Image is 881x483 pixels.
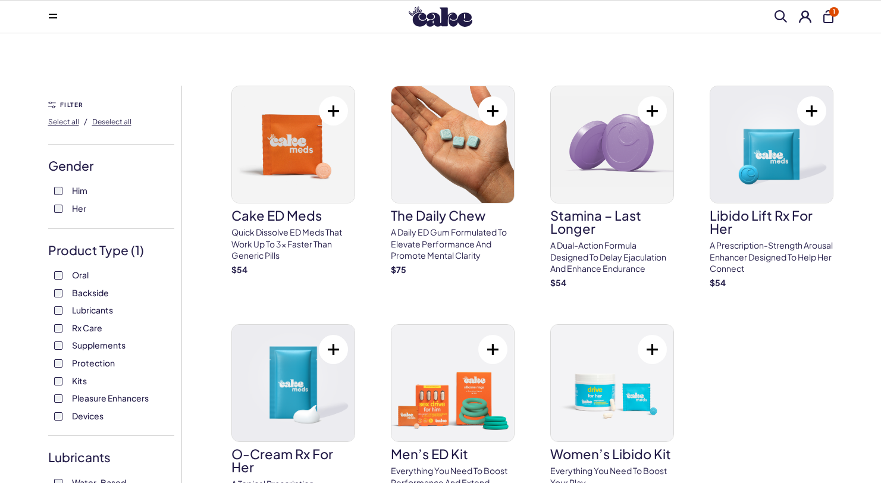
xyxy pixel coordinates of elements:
strong: $ 54 [710,277,726,288]
strong: $ 75 [391,264,406,275]
img: Stamina – Last Longer [551,86,673,203]
button: Select all [48,112,79,131]
span: Rx Care [72,320,102,335]
img: Women’s Libido Kit [551,325,673,441]
span: Protection [72,355,115,371]
p: A dual-action formula designed to delay ejaculation and enhance endurance [550,240,674,275]
input: Lubricants [54,306,62,315]
input: Supplements [54,341,62,350]
span: Oral [72,267,89,283]
input: Devices [54,412,62,421]
h3: Stamina – Last Longer [550,209,674,235]
h3: The Daily Chew [391,209,515,222]
span: Select all [48,117,79,126]
img: Hello Cake [409,7,472,27]
input: Protection [54,359,62,368]
a: Stamina – Last LongerStamina – Last LongerA dual-action formula designed to delay ejaculation and... [550,86,674,288]
input: Kits [54,377,62,385]
span: Her [72,200,86,216]
p: A prescription-strength arousal enhancer designed to help her connect [710,240,833,275]
img: Men’s ED Kit [391,325,514,441]
span: 1 [829,7,839,17]
h3: Men’s ED Kit [391,447,515,460]
span: Deselect all [92,117,131,126]
a: Libido Lift Rx For HerLibido Lift Rx For HerA prescription-strength arousal enhancer designed to ... [710,86,833,288]
h3: O-Cream Rx for Her [231,447,355,473]
h3: Women’s Libido Kit [550,447,674,460]
button: 1 [823,10,833,23]
span: Backside [72,285,109,300]
span: Him [72,183,87,198]
span: Lubricants [72,302,113,318]
strong: $ 54 [231,264,247,275]
img: Libido Lift Rx For Her [710,86,833,203]
span: Supplements [72,337,126,353]
input: Oral [54,271,62,280]
p: Quick dissolve ED Meds that work up to 3x faster than generic pills [231,227,355,262]
span: Devices [72,408,104,424]
a: The Daily ChewThe Daily ChewA Daily ED Gum Formulated To Elevate Performance And Promote Mental C... [391,86,515,275]
a: Cake ED MedsCake ED MedsQuick dissolve ED Meds that work up to 3x faster than generic pills$54 [231,86,355,275]
span: Kits [72,373,87,388]
strong: $ 54 [550,277,566,288]
input: Her [54,205,62,213]
h3: Libido Lift Rx For Her [710,209,833,235]
span: / [84,116,87,127]
span: Pleasure Enhancers [72,390,149,406]
h3: Cake ED Meds [231,209,355,222]
button: Deselect all [92,112,131,131]
input: Rx Care [54,324,62,333]
img: Cake ED Meds [232,86,355,203]
input: Him [54,187,62,195]
img: The Daily Chew [391,86,514,203]
img: O-Cream Rx for Her [232,325,355,441]
input: Backside [54,289,62,297]
input: Pleasure Enhancers [54,394,62,403]
p: A Daily ED Gum Formulated To Elevate Performance And Promote Mental Clarity [391,227,515,262]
